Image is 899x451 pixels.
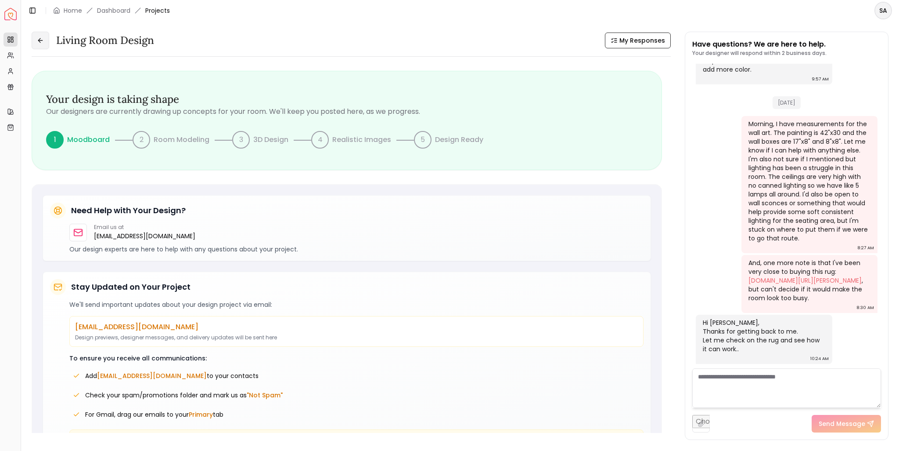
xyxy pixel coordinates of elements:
h5: Stay Updated on Your Project [71,281,191,293]
p: Realistic Images [332,135,391,145]
div: 8:30 AM [856,303,874,312]
p: Room Modeling [154,135,209,145]
p: Email us at [94,224,195,231]
p: Your designer will respond within 2 business days. [692,50,827,57]
p: Have questions? We are here to help. [692,39,827,50]
span: Add to your contacts [85,371,259,380]
p: Our design experts are here to help with any questions about your project. [69,245,644,254]
p: 3D Design [253,135,288,145]
div: 10:24 AM [810,354,829,363]
span: My Responses [619,36,665,45]
div: 8:27 AM [857,244,874,252]
div: 4 [311,131,329,149]
a: Spacejoy [4,8,17,20]
div: Hi [PERSON_NAME], Thanks for getting back to me. Let me check on the rug and see how it can work.. [703,318,823,353]
nav: breadcrumb [53,6,170,15]
a: [EMAIL_ADDRESS][DOMAIN_NAME] [94,231,195,241]
h3: Living Room design [56,33,154,47]
p: Design previews, designer messages, and delivery updates will be sent here [75,334,638,341]
div: 1 [46,131,64,149]
span: Primary [189,410,213,419]
p: We'll send important updates about your design project via email: [69,300,644,309]
span: SA [875,3,891,18]
span: For Gmail, drag our emails to your tab [85,410,223,419]
button: SA [874,2,892,19]
div: 2 [133,131,150,149]
span: [EMAIL_ADDRESS][DOMAIN_NAME] [97,371,207,380]
a: Home [64,6,82,15]
p: Our designers are currently drawing up concepts for your room. We'll keep you posted here, as we ... [46,106,647,117]
span: "Not Spam" [247,391,283,400]
h3: Your design is taking shape [46,92,647,106]
div: 5 [414,131,432,149]
span: Projects [145,6,170,15]
a: Dashboard [97,6,130,15]
p: [EMAIL_ADDRESS][DOMAIN_NAME] [75,322,638,332]
div: Morning, I have measurements for the wall art. The painting is 42"x30 and the wall boxes are 17"x... [748,120,869,243]
div: 9:57 AM [812,75,829,84]
a: [DOMAIN_NAME][URL][PERSON_NAME] [748,276,862,285]
h5: Need Help with Your Design? [71,204,186,217]
p: Design Ready [435,135,483,145]
div: And, one more note is that I've been very close to buying this rug: , but can't decide if it woul... [748,258,869,302]
span: [DATE] [773,96,801,109]
div: 3 [232,131,250,149]
span: Check your spam/promotions folder and mark us as [85,391,283,400]
p: Moodboard [67,135,110,145]
img: Spacejoy Logo [4,8,17,20]
p: To ensure you receive all communications: [69,354,644,363]
button: My Responses [605,33,671,48]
